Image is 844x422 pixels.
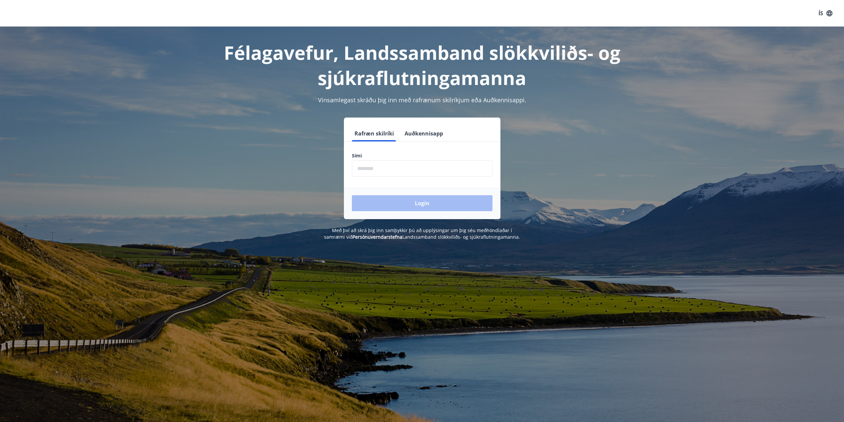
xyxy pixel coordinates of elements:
h1: Félagavefur, Landssamband slökkviliðs- og sjúkraflutningamanna [191,40,653,90]
label: Sími [352,152,492,159]
button: ÍS [815,7,836,19]
span: Með því að skrá þig inn samþykkir þú að upplýsingar um þig séu meðhöndlaðar í samræmi við Landssa... [324,227,520,240]
button: Rafræn skilríki [352,126,397,141]
a: Persónuverndarstefna [353,234,402,240]
span: Vinsamlegast skráðu þig inn með rafrænum skilríkjum eða Auðkennisappi. [318,96,526,104]
button: Auðkennisapp [402,126,446,141]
